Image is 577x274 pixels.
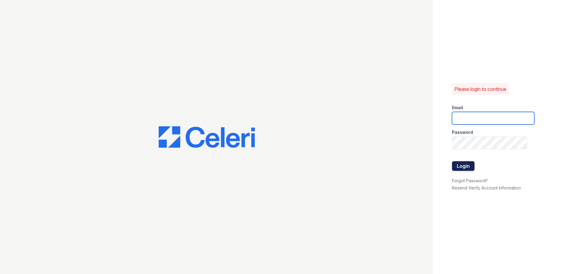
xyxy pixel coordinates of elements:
label: Email [452,105,463,111]
button: Login [452,161,475,171]
a: Resend Verify Account Information [452,185,521,190]
img: CE_Logo_Blue-a8612792a0a2168367f1c8372b55b34899dd931a85d93a1a3d3e32e68fde9ad4.png [159,126,255,148]
a: Forgot Password? [452,178,488,183]
label: Password [452,129,473,135]
p: Please login to continue [454,85,506,93]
